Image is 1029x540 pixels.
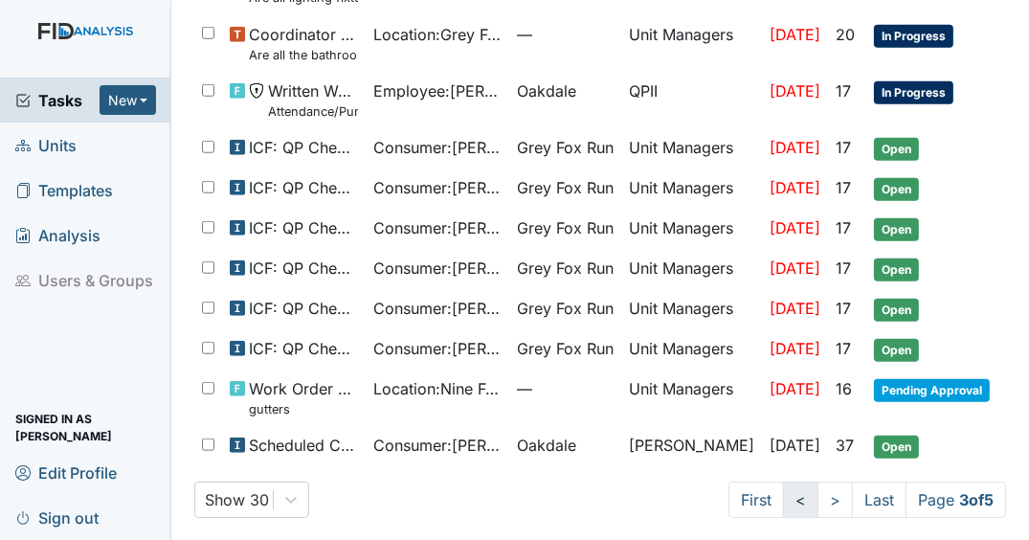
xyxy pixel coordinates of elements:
span: 17 [836,138,851,157]
span: Edit Profile [15,458,117,487]
small: Attendance/Punctuality [268,102,358,121]
span: 17 [836,259,851,278]
strong: 3 of 5 [959,490,994,509]
span: Grey Fox Run [517,136,614,159]
a: > [817,482,853,518]
span: Consumer : [PERSON_NAME] [373,176,502,199]
span: — [517,23,614,46]
span: Oakdale [517,79,576,102]
span: [DATE] [770,299,820,318]
td: Unit Managers [621,209,762,249]
span: 37 [836,436,854,455]
span: Consumer : [PERSON_NAME] [373,136,502,159]
span: 17 [836,178,851,197]
span: Open [874,339,919,362]
span: In Progress [874,25,953,48]
td: Unit Managers [621,249,762,289]
span: — [517,377,614,400]
td: Unit Managers [621,169,762,209]
span: Scheduled Consumer Chart Review [249,434,358,457]
nav: task-pagination [728,482,1006,518]
span: ICF: QP Checklist [249,176,358,199]
span: Grey Fox Run [517,297,614,320]
button: New [100,85,157,115]
span: Open [874,436,919,459]
span: Location : Nine Foot [373,377,502,400]
span: Grey Fox Run [517,216,614,239]
div: Show 30 [205,488,269,511]
td: Unit Managers [621,370,762,426]
span: Page [906,482,1006,518]
span: Consumer : [PERSON_NAME] [373,337,502,360]
span: 16 [836,379,852,398]
a: Tasks [15,89,100,112]
span: Open [874,178,919,201]
span: Sign out [15,503,99,532]
span: Grey Fox Run [517,176,614,199]
span: Grey Fox Run [517,337,614,360]
span: Templates [15,175,113,205]
td: QPII [621,72,762,128]
td: Unit Managers [621,15,762,72]
span: Grey Fox Run [517,257,614,280]
span: 17 [836,218,851,237]
span: Work Order Routine gutters [249,377,358,418]
span: 20 [836,25,855,44]
span: Consumer : [PERSON_NAME] [373,257,502,280]
span: Consumer : [PERSON_NAME] [373,216,502,239]
span: Open [874,138,919,161]
td: Unit Managers [621,128,762,169]
small: gutters [249,400,358,418]
span: Coordinator Random Are all the bathroom exhaust fan covers clean and dust free? [249,23,358,64]
small: Are all the bathroom exhaust fan covers clean and dust free? [249,46,358,64]
span: Employee : [PERSON_NAME] [373,79,502,102]
span: ICF: QP Checklist [249,216,358,239]
span: ICF: QP Checklist [249,257,358,280]
span: [DATE] [770,218,820,237]
span: Pending Approval [874,379,990,402]
span: Analysis [15,220,101,250]
span: [DATE] [770,379,820,398]
a: Last [852,482,906,518]
span: Open [874,259,919,281]
span: In Progress [874,81,953,104]
span: Consumer : [PERSON_NAME] [373,434,502,457]
a: < [783,482,818,518]
span: [DATE] [770,25,820,44]
span: ICF: QP Checklist [249,136,358,159]
span: Open [874,299,919,322]
span: Units [15,130,77,160]
span: ICF: QP Checklist [249,337,358,360]
span: ICF: QP Checklist [249,297,358,320]
span: Open [874,218,919,241]
span: 17 [836,299,851,318]
span: 17 [836,81,851,101]
span: [DATE] [770,259,820,278]
span: [DATE] [770,178,820,197]
td: [PERSON_NAME] [621,426,762,466]
span: Written Warning Attendance/Punctuality [268,79,358,121]
span: [DATE] [770,138,820,157]
a: First [728,482,784,518]
span: Oakdale [517,434,576,457]
span: Signed in as [PERSON_NAME] [15,413,156,442]
td: Unit Managers [621,289,762,329]
span: 17 [836,339,851,358]
span: [DATE] [770,436,820,455]
span: [DATE] [770,339,820,358]
span: Consumer : [PERSON_NAME] [373,297,502,320]
td: Unit Managers [621,329,762,370]
span: [DATE] [770,81,820,101]
span: Location : Grey Fox Run [373,23,502,46]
